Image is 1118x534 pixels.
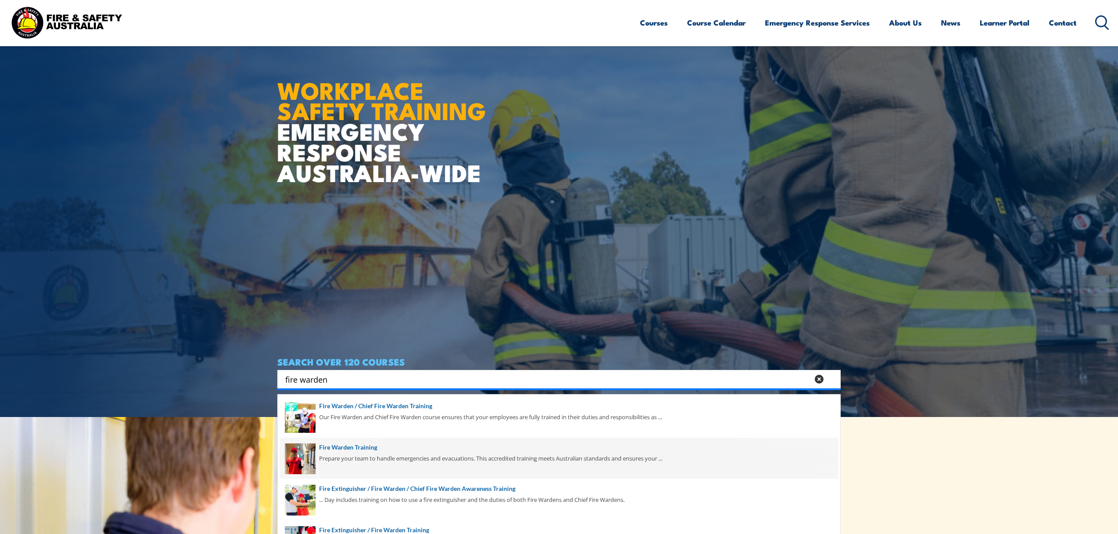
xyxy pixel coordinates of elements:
[277,71,486,128] strong: WORKPLACE SAFETY TRAINING
[765,11,870,34] a: Emergency Response Services
[287,373,811,385] form: Search form
[640,11,668,34] a: Courses
[285,443,833,452] a: Fire Warden Training
[825,373,838,385] button: Search magnifier button
[277,357,841,366] h4: SEARCH OVER 120 COURSES
[980,11,1030,34] a: Learner Portal
[285,373,809,386] input: Search input
[277,58,493,183] h1: EMERGENCY RESPONSE AUSTRALIA-WIDE
[687,11,746,34] a: Course Calendar
[285,401,833,411] a: Fire Warden / Chief Fire Warden Training
[889,11,922,34] a: About Us
[941,11,960,34] a: News
[285,484,833,494] a: Fire Extinguisher / Fire Warden / Chief Fire Warden Awareness Training
[1049,11,1077,34] a: Contact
